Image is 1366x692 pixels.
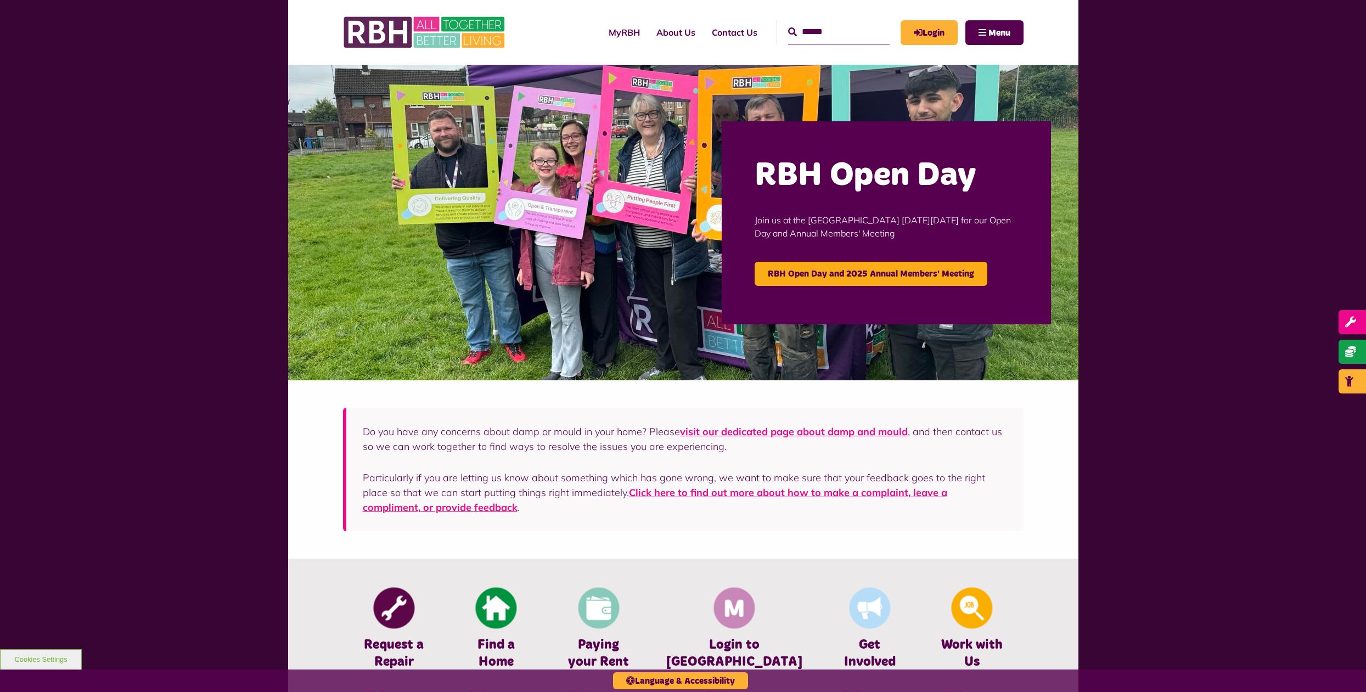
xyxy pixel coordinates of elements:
iframe: Netcall Web Assistant for live chat [1317,643,1366,692]
h4: Work with Us [937,637,1007,671]
a: MyRBH [901,20,958,45]
a: RBH Open Day and 2025 Annual Members' Meeting [755,262,987,286]
img: Image (22) [288,65,1078,380]
h4: Find a Home [462,637,531,671]
h2: RBH Open Day [755,154,1018,197]
img: Find A Home [476,588,517,629]
p: Join us at the [GEOGRAPHIC_DATA] [DATE][DATE] for our Open Day and Annual Members' Meeting [755,197,1018,256]
p: Do you have any concerns about damp or mould in your home? Please , and then contact us so we can... [363,424,1007,454]
span: Menu [988,29,1010,37]
button: Language & Accessibility [613,672,748,689]
a: MyRBH [600,18,648,47]
a: Click here to find out more about how to make a complaint, leave a compliment, or provide feedback [363,486,947,514]
a: Contact Us [704,18,766,47]
p: Particularly if you are letting us know about something which has gone wrong, we want to make sur... [363,470,1007,515]
img: Get Involved [849,588,890,629]
h4: Paying your Rent [564,637,633,671]
img: Looking For A Job [952,588,993,629]
h4: Get Involved [835,637,904,671]
h4: Request a Repair [359,637,429,671]
h4: Login to [GEOGRAPHIC_DATA] [666,637,802,671]
img: Report Repair [373,588,414,629]
img: RBH [343,11,508,54]
img: Membership And Mutuality [713,588,755,629]
img: Pay Rent [578,588,619,629]
a: visit our dedicated page about damp and mould [680,425,908,438]
button: Navigation [965,20,1024,45]
a: About Us [648,18,704,47]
